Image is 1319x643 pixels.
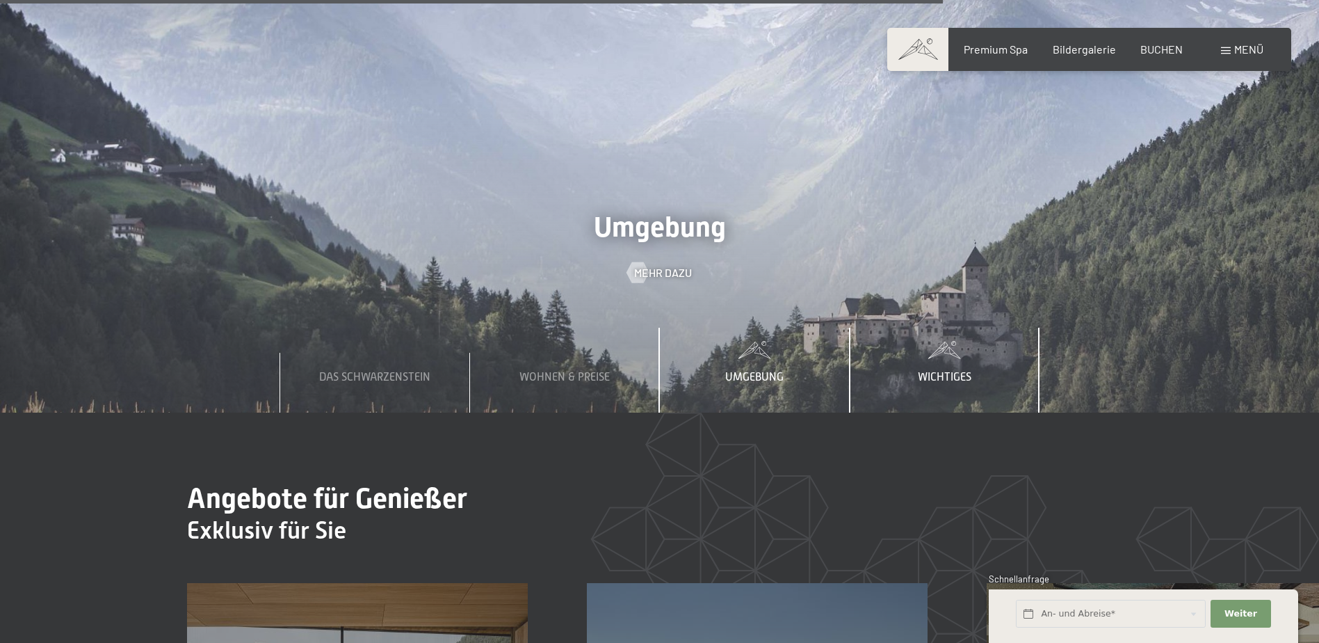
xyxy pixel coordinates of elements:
a: Mehr dazu [627,265,692,280]
span: Menü [1234,42,1263,56]
button: Weiter [1211,600,1270,628]
span: Angebote für Genießer [187,482,467,515]
span: Das Schwarzenstein [319,371,430,383]
span: Umgebung [725,371,784,383]
span: Wohnen & Preise [519,371,610,383]
span: Exklusiv für Sie [187,516,346,544]
span: Wichtiges [918,371,971,383]
a: Premium Spa [964,42,1028,56]
span: Schnellanfrage [989,573,1049,585]
span: Mehr dazu [634,265,692,280]
a: Bildergalerie [1053,42,1116,56]
span: Umgebung [594,211,726,244]
a: BUCHEN [1140,42,1183,56]
span: Weiter [1224,608,1257,620]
